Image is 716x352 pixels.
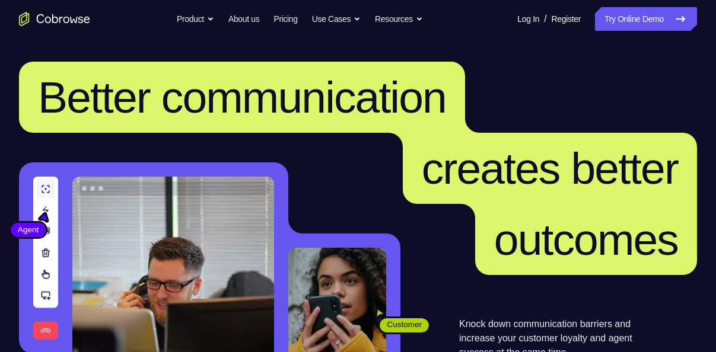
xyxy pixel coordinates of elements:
[177,7,214,31] button: Product
[595,7,697,31] a: Try Online Demo
[517,7,539,31] a: Log In
[19,12,90,26] a: Go to the home page
[273,7,297,31] a: Pricing
[552,7,581,31] a: Register
[422,143,678,193] span: creates better
[228,7,259,31] a: About us
[375,7,423,31] button: Resources
[544,12,546,26] span: /
[38,72,446,122] span: Better communication
[494,215,678,264] span: outcomes
[312,7,361,31] button: Use Cases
